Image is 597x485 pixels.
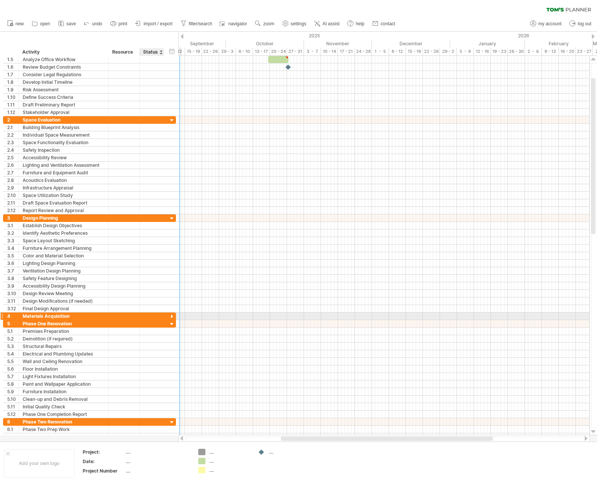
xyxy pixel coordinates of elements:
span: open [40,21,50,26]
a: new [5,19,26,29]
span: undo [92,21,102,26]
div: 5.3 [7,343,19,350]
div: Lighting and Ventilation Assessment [23,162,105,169]
div: Develop Initial Timeline [23,79,105,86]
div: Project Number [83,468,124,474]
a: settings [281,19,309,29]
div: Analyze Office Workflow [23,56,105,63]
div: Final Design Approval [23,305,105,312]
div: 2.9 [7,184,19,191]
span: help [356,21,364,26]
div: 1.8 [7,79,19,86]
div: .... [209,458,250,464]
div: 3.11 [7,297,19,305]
div: 5.4 [7,350,19,357]
div: Phase Two Renovation [23,418,105,425]
div: 5.8 [7,380,19,388]
div: 27 - 31 [287,48,304,55]
div: Initial Quality Check [23,403,105,410]
span: zoom [263,21,274,26]
div: Safety Feature Designing [23,275,105,282]
span: new [15,21,24,26]
div: Paint and Wallpaper Application [23,380,105,388]
div: 29 - 2 [440,48,457,55]
div: Light Fixtures Installation [23,373,105,380]
div: Consider Legal Regulations [23,71,105,78]
div: 1.7 [7,71,19,78]
div: November 2025 [304,40,372,48]
div: 2.8 [7,177,19,184]
div: 3.6 [7,260,19,267]
div: Electrical and Plumbing Updates [23,350,105,357]
a: my account [528,19,564,29]
div: 15 - 19 [406,48,423,55]
div: Phase Two Prep Work [23,426,105,433]
div: Materials Acquisition [23,313,105,320]
div: 6 [7,418,19,425]
div: Draft Preliminary Report [23,101,105,108]
div: 5 [7,320,19,327]
div: Report Review and Approval [23,207,105,214]
div: Accessibility Review [23,154,105,161]
div: Activity [22,48,104,56]
div: 3 [7,214,19,222]
div: Resource [112,48,135,56]
div: 6.1 [7,426,19,433]
div: 2 [7,116,19,123]
div: 4 [7,313,19,320]
div: .... [126,458,189,465]
div: 2.5 [7,154,19,161]
a: navigator [218,19,249,29]
span: filter/search [189,21,212,26]
a: AI assist [312,19,342,29]
div: September 2025 [151,40,226,48]
div: 13 - 17 [253,48,270,55]
div: Building Blueprint Analysis [23,124,105,131]
div: January 2026 [450,40,525,48]
div: Clean-up and Debris Removal [23,396,105,403]
a: save [56,19,78,29]
a: undo [82,19,105,29]
div: 10 - 14 [321,48,338,55]
div: 3.5 [7,252,19,259]
div: February 2026 [525,40,593,48]
div: Date: [83,458,124,465]
div: 22 - 26 [202,48,219,55]
div: Ventilation Design Planning [23,267,105,274]
div: 2.7 [7,169,19,176]
div: 2.4 [7,146,19,154]
div: Review Budget Constraints [23,63,105,71]
div: 5.9 [7,388,19,395]
div: 5 - 9 [457,48,474,55]
div: 3.4 [7,245,19,252]
div: Floor Installation [23,365,105,373]
span: my account [538,21,562,26]
div: Space Utilization Study [23,192,105,199]
div: 20 - 24 [270,48,287,55]
div: 3 - 7 [304,48,321,55]
div: Space Layout Sketching [23,237,105,244]
div: Necessary Demolition [23,433,105,440]
span: navigator [228,21,247,26]
div: Phase One Renovation [23,320,105,327]
div: Phase One Completion Report [23,411,105,418]
div: Define Success Criteria [23,94,105,101]
div: .... [269,449,310,455]
div: .... [209,467,250,473]
div: .... [126,468,189,474]
div: 5.11 [7,403,19,410]
div: 16 - 20 [559,48,576,55]
div: 5.2 [7,335,19,342]
div: 3.3 [7,237,19,244]
div: .... [126,449,189,455]
div: 6.2 [7,433,19,440]
div: 19 - 23 [491,48,508,55]
div: Space Evaluation [23,116,105,123]
div: 24 - 28 [355,48,372,55]
div: 1.11 [7,101,19,108]
div: 2.6 [7,162,19,169]
div: Premises Preparation [23,328,105,335]
div: 2.3 [7,139,19,146]
div: Wall and Ceiling Renovation [23,358,105,365]
div: Lighting Design Planning [23,260,105,267]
